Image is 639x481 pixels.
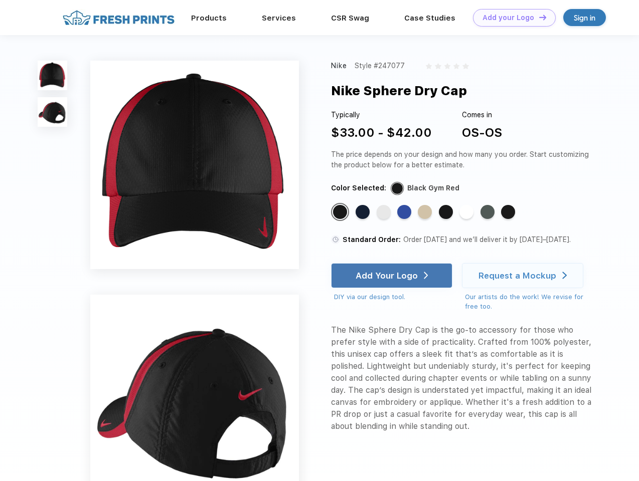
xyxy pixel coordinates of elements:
[459,205,473,219] div: White
[377,205,391,219] div: White Black
[407,183,459,193] div: Black Gym Red
[356,271,418,281] div: Add Your Logo
[483,14,534,22] div: Add your Logo
[397,205,411,219] div: Game Royal White
[331,235,340,244] img: standard order
[418,205,432,219] div: Birch
[60,9,178,27] img: fo%20logo%202.webp
[462,63,468,69] img: gray_star.svg
[90,61,299,269] img: func=resize&h=640
[478,271,556,281] div: Request a Mockup
[331,183,386,193] div: Color Selected:
[334,292,452,302] div: DIY via our design tool.
[191,14,227,23] a: Products
[38,61,67,90] img: func=resize&h=100
[355,61,405,71] div: Style #247077
[331,61,348,71] div: Nike
[501,205,515,219] div: Black
[453,63,459,69] img: gray_star.svg
[356,205,370,219] div: Navy
[333,205,347,219] div: Black Gym Red
[331,324,593,432] div: The Nike Sphere Dry Cap is the go-to accessory for those who prefer style with a side of practica...
[331,124,432,142] div: $33.00 - $42.00
[574,12,595,24] div: Sign in
[563,9,606,26] a: Sign in
[38,97,67,127] img: func=resize&h=100
[424,272,428,279] img: white arrow
[439,205,453,219] div: black white
[426,63,432,69] img: gray_star.svg
[435,63,441,69] img: gray_star.svg
[562,272,567,279] img: white arrow
[331,149,593,170] div: The price depends on your design and how many you order. Start customizing the product below for ...
[481,205,495,219] div: Anthracite
[462,124,502,142] div: OS-OS
[444,63,450,69] img: gray_star.svg
[331,110,432,120] div: Typically
[465,292,593,312] div: Our artists do the work! We revise for free too.
[331,81,467,100] div: Nike Sphere Dry Cap
[539,15,546,20] img: DT
[462,110,502,120] div: Comes in
[343,235,401,244] span: Standard Order:
[403,235,571,244] span: Order [DATE] and we’ll deliver it by [DATE]–[DATE].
